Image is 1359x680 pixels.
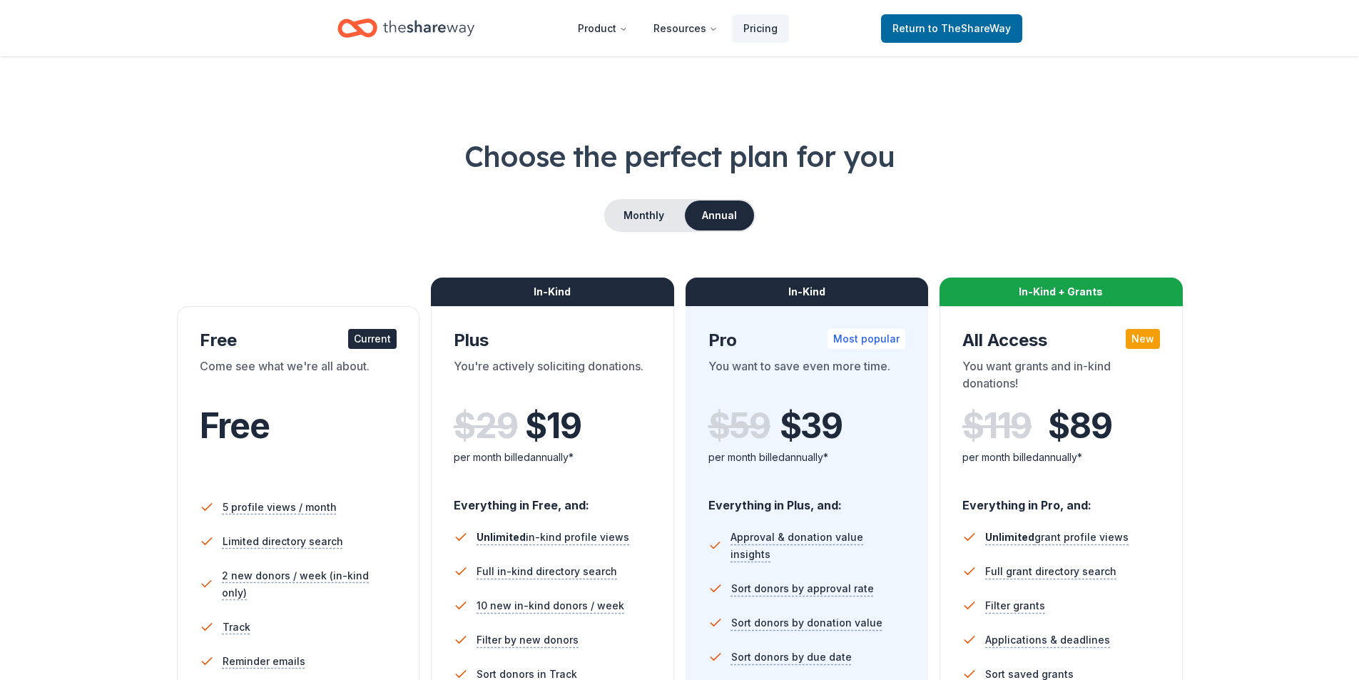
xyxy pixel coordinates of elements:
div: Come see what we're all about. [200,357,397,397]
span: to TheShareWay [928,22,1011,34]
div: Most popular [828,329,905,349]
div: In-Kind [686,278,929,306]
span: Free [200,405,270,447]
a: Pricing [732,14,789,43]
nav: Main [566,11,789,45]
span: Sort donors by due date [731,649,852,666]
div: Everything in Pro, and: [962,484,1160,514]
div: Current [348,329,397,349]
span: Applications & deadlines [985,631,1110,649]
span: Limited directory search [223,533,343,550]
h1: Choose the perfect plan for you [57,136,1302,176]
div: You want to save even more time. [708,357,906,397]
span: Unlimited [985,531,1034,543]
span: Unlimited [477,531,526,543]
span: Full in-kind directory search [477,563,617,580]
span: grant profile views [985,531,1129,543]
div: You're actively soliciting donations. [454,357,651,397]
button: Annual [685,201,754,230]
button: Product [566,14,639,43]
div: Plus [454,329,651,352]
span: 2 new donors / week (in-kind only) [222,567,397,602]
div: All Access [962,329,1160,352]
div: per month billed annually* [454,449,651,466]
span: Sort donors by donation value [731,614,882,631]
span: 10 new in-kind donors / week [477,597,624,614]
span: Approval & donation value insights [731,529,905,563]
span: Return [892,20,1011,37]
div: New [1126,329,1160,349]
button: Monthly [606,201,682,230]
span: $ 39 [780,406,843,446]
div: You want grants and in-kind donations! [962,357,1160,397]
button: Resources [642,14,729,43]
div: In-Kind + Grants [940,278,1183,306]
span: Reminder emails [223,653,305,670]
div: per month billed annually* [962,449,1160,466]
span: $ 19 [525,406,581,446]
span: Sort donors by approval rate [731,580,874,597]
span: $ 89 [1048,406,1111,446]
span: Filter grants [985,597,1045,614]
a: Returnto TheShareWay [881,14,1022,43]
div: In-Kind [431,278,674,306]
span: Full grant directory search [985,563,1116,580]
div: Free [200,329,397,352]
span: in-kind profile views [477,531,629,543]
a: Home [337,11,474,45]
div: per month billed annually* [708,449,906,466]
span: Filter by new donors [477,631,579,649]
div: Pro [708,329,906,352]
div: Everything in Plus, and: [708,484,906,514]
span: 5 profile views / month [223,499,337,516]
span: Track [223,619,250,636]
div: Everything in Free, and: [454,484,651,514]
